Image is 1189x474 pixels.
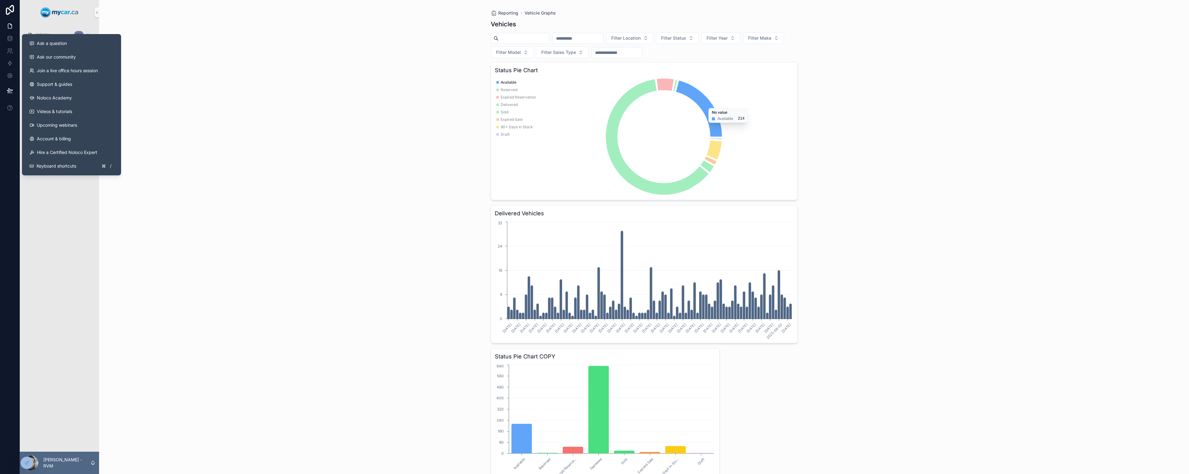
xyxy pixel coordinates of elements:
span: 90+ Days In Stock [501,125,533,129]
tspan: 32 [498,221,502,225]
tspan: 560 [497,374,504,378]
text: [DATE] [510,323,521,334]
a: Ask our community [24,50,119,64]
span: Ask our community [37,54,76,60]
button: Select Button [701,32,740,44]
text: [DATE] [606,323,617,334]
text: [DATE] [720,323,731,334]
span: Available [501,80,516,85]
text: [DATE] [685,323,696,334]
tspan: 160 [498,429,504,433]
button: Select Button [606,32,653,44]
span: Expired Sale [501,117,523,122]
span: Filter Status [661,35,686,41]
text: [DATE] [589,323,600,334]
span: Sold [501,110,508,115]
tspan: 640 [497,364,504,368]
span: Filter Sales Type [541,49,576,55]
span: Reserved [501,87,517,92]
tspan: 8 [500,292,502,297]
tspan: 320 [497,407,504,411]
span: Ask a question [37,40,67,46]
a: Account & billing [24,132,119,146]
text: [DATE] [641,323,652,334]
text: [DATE] [615,323,626,334]
tspan: 0 [500,316,502,321]
button: Select Button [743,32,784,44]
a: Videos & tutorials [24,105,119,118]
text: [DATE] [519,323,530,334]
a: Vehicle Graphs [525,10,556,16]
text: [DATE] [502,323,513,334]
text: [DATE] [536,323,547,334]
h1: Vehicles [491,20,516,29]
button: Keyboard shortcuts/ [24,159,119,173]
tspan: 400 [496,396,504,400]
tspan: 80 [499,440,504,445]
span: Account & billing [37,136,71,142]
div: 351 [74,31,84,38]
a: Vehicles351 [24,29,95,40]
text: [DATE] [667,323,678,334]
text: [DATE] [571,323,582,334]
a: Join a live office hours session [24,64,119,77]
text: [DATE] [728,323,739,334]
text: [DATE] [632,323,643,334]
text: [DATE] [545,323,556,334]
span: Noloco Academy [37,95,72,101]
span: / [108,164,113,169]
span: Videos & tutorials [37,108,72,115]
h3: Delivered Vehicles [495,209,794,218]
span: Filter Location [611,35,641,41]
button: Select Button [491,46,534,58]
tspan: 240 [497,418,504,423]
span: Upcoming webinars [37,122,77,128]
tspan: 0 [501,451,504,456]
text: [DATE] [746,323,757,334]
span: Delivered [501,102,518,107]
text: Sold [620,457,628,465]
img: App logo [41,7,78,17]
text: [DATE] [676,323,687,334]
span: Filter Model [496,49,521,55]
tspan: 16 [499,268,502,273]
span: Filter Make [748,35,771,41]
tspan: 24 [498,244,502,248]
text: [DATE] [597,323,608,334]
tspan: 480 [497,385,504,389]
text: [DATE] [659,323,670,334]
button: Ask a question [24,37,119,50]
text: Reserved [538,457,551,471]
a: Reporting [491,10,518,16]
text: Delivered [589,457,603,471]
text: Available [512,457,526,470]
div: scrollable content [20,25,99,135]
span: Vehicles [36,32,50,37]
span: Hire a Certified Noloco Expert [37,149,97,156]
p: [PERSON_NAME] - RVM [43,457,90,469]
button: Select Button [536,46,589,58]
button: Hire a Certified Noloco Expert [24,146,119,159]
text: [DATE] [693,323,704,334]
a: Upcoming webinars [24,118,119,132]
text: [DATE] [702,323,713,334]
span: Support & guides [37,81,72,87]
text: [DATE] [554,323,565,334]
button: Select Button [656,32,699,44]
text: [DATE] [624,323,635,334]
text: [DATE] [528,323,539,334]
text: [DATE] [563,323,574,334]
text: [DATE] [763,323,774,334]
text: [DATE] [711,323,722,334]
text: 2025-09-02 [765,323,783,340]
text: [DATE] [580,323,591,334]
h3: Status Pie Chart [495,66,794,75]
span: Filter Year [707,35,728,41]
text: [DATE] [754,323,765,334]
text: [DATE] [737,323,748,334]
text: [DATE] [650,323,661,334]
text: Draft [696,457,705,466]
span: Draft [501,132,510,137]
span: Reporting [498,10,518,16]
